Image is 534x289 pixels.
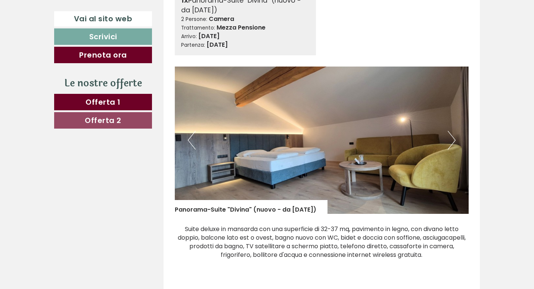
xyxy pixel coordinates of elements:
button: Invia [252,194,295,210]
div: Hotel Goldene Rose [11,22,123,28]
button: Previous [188,131,196,150]
div: Buon giorno, come possiamo aiutarla? [6,20,127,43]
div: [DATE] [133,6,162,18]
span: Offerta 2 [85,115,121,126]
a: Scrivici [54,28,152,45]
button: Next [448,131,456,150]
div: Le nostre offerte [54,76,152,90]
p: Suite deluxe in mansarda con una superficie di 32-37 mq, pavimento in legno, con divano letto dop... [175,225,469,259]
small: Trattamento: [181,24,215,31]
span: Offerta 1 [86,97,121,107]
img: image [175,67,469,214]
div: Panorama-Suite "Divina" (nuovo - da [DATE]) [175,200,327,214]
a: Prenota ora [54,47,152,63]
b: [DATE] [207,40,228,49]
b: Mezza Pensione [217,23,266,32]
a: Vai al sito web [54,11,152,27]
small: 2 Persone: [181,16,207,23]
small: Partenza: [181,41,205,49]
small: 13:48 [11,36,123,41]
b: [DATE] [198,32,220,40]
b: Camera [209,15,234,23]
small: Arrivo: [181,33,197,40]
